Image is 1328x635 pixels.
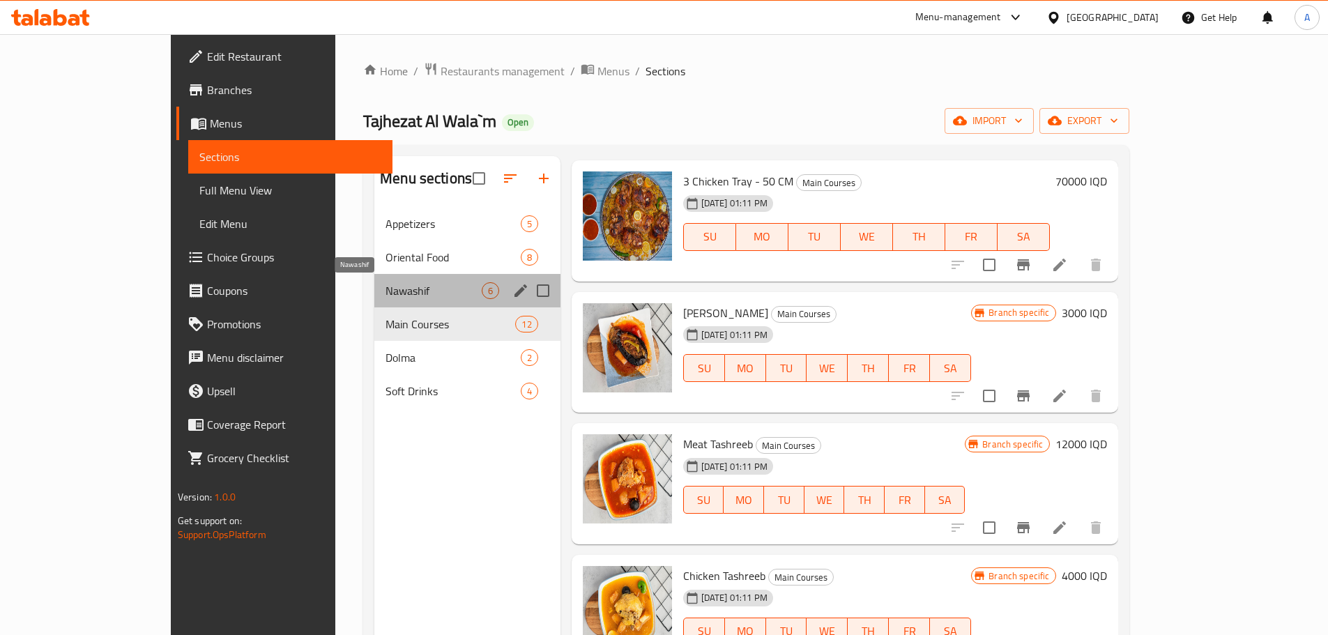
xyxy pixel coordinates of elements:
[689,490,719,510] span: SU
[812,358,842,378] span: WE
[975,381,1004,411] span: Select to update
[386,249,520,266] span: Oriental Food
[494,162,527,195] span: Sort sections
[374,274,560,307] div: Nawashif6edit
[1051,112,1118,130] span: export
[521,351,537,365] span: 2
[583,303,672,392] img: Sheikh Mahshi
[930,354,971,382] button: SA
[848,354,889,382] button: TH
[890,490,919,510] span: FR
[797,175,861,191] span: Main Courses
[696,197,773,210] span: [DATE] 01:11 PM
[516,318,537,331] span: 12
[527,162,560,195] button: Add section
[178,526,266,544] a: Support.OpsPlatform
[683,354,725,382] button: SU
[766,354,807,382] button: TU
[998,223,1050,251] button: SA
[199,182,381,199] span: Full Menu View
[386,215,520,232] span: Appetizers
[199,148,381,165] span: Sections
[1003,227,1044,247] span: SA
[894,358,924,378] span: FR
[207,383,381,399] span: Upsell
[374,341,560,374] div: Dolma2
[945,223,998,251] button: FR
[176,73,392,107] a: Branches
[1067,10,1159,25] div: [GEOGRAPHIC_DATA]
[1007,379,1040,413] button: Branch-specific-item
[207,249,381,266] span: Choice Groups
[207,282,381,299] span: Coupons
[502,116,534,128] span: Open
[380,168,472,189] h2: Menu sections
[188,174,392,207] a: Full Menu View
[770,490,799,510] span: TU
[521,349,538,366] div: items
[1062,566,1107,586] h6: 4000 IQD
[1007,511,1040,544] button: Branch-specific-item
[899,227,940,247] span: TH
[915,9,1001,26] div: Menu-management
[176,441,392,475] a: Grocery Checklist
[386,316,515,332] span: Main Courses
[853,358,883,378] span: TH
[683,486,724,514] button: SU
[764,486,804,514] button: TU
[1051,388,1068,404] a: Edit menu item
[386,349,520,366] span: Dolma
[597,63,629,79] span: Menus
[936,358,966,378] span: SA
[844,486,885,514] button: TH
[925,486,966,514] button: SA
[176,107,392,140] a: Menus
[176,341,392,374] a: Menu disclaimer
[207,416,381,433] span: Coverage Report
[176,374,392,408] a: Upsell
[696,460,773,473] span: [DATE] 01:11 PM
[178,512,242,530] span: Get support on:
[502,114,534,131] div: Open
[956,112,1023,130] span: import
[951,227,992,247] span: FR
[772,358,802,378] span: TU
[983,306,1055,319] span: Branch specific
[768,569,834,586] div: Main Courses
[772,306,836,322] span: Main Courses
[583,434,672,523] img: Meat Tashreeb
[729,490,758,510] span: MO
[386,383,520,399] div: Soft Drinks
[482,284,498,298] span: 6
[1079,379,1113,413] button: delete
[441,63,565,79] span: Restaurants management
[804,486,845,514] button: WE
[1079,248,1113,282] button: delete
[788,223,841,251] button: TU
[178,488,212,506] span: Version:
[521,217,537,231] span: 5
[176,307,392,341] a: Promotions
[386,282,481,299] span: Nawashif
[521,251,537,264] span: 8
[583,171,672,261] img: 3 Chicken Tray - 50 CM
[846,227,887,247] span: WE
[482,282,499,299] div: items
[769,569,833,586] span: Main Courses
[1051,519,1068,536] a: Edit menu item
[756,437,821,454] div: Main Courses
[1304,10,1310,25] span: A
[807,354,848,382] button: WE
[570,63,575,79] li: /
[683,223,736,251] button: SU
[521,249,538,266] div: items
[374,201,560,413] nav: Menu sections
[635,63,640,79] li: /
[646,63,685,79] span: Sections
[756,438,821,454] span: Main Courses
[374,240,560,274] div: Oriental Food8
